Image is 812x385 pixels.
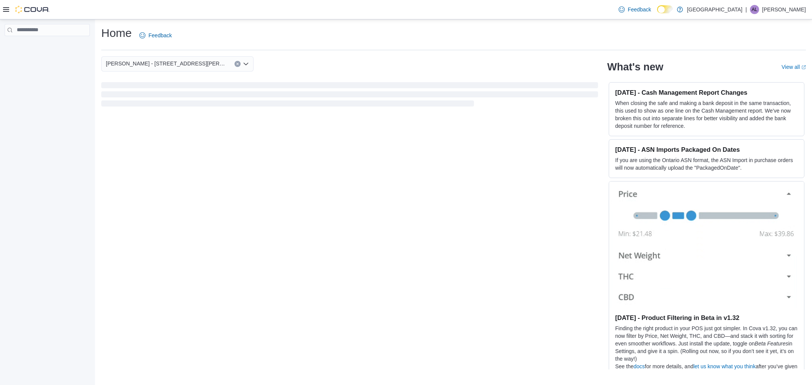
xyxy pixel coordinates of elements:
[106,59,227,68] span: [PERSON_NAME] - [STREET_ADDRESS][PERSON_NAME]
[615,325,798,363] p: Finding the right product in your POS just got simpler. In Cova v1.32, you can now filter by Pric...
[657,5,673,13] input: Dark Mode
[15,6,49,13] img: Cova
[745,5,747,14] p: |
[752,5,758,14] span: AL
[243,61,249,67] button: Open list of options
[235,61,241,67] button: Clear input
[615,99,798,130] p: When closing the safe and making a bank deposit in the same transaction, this used to show as one...
[101,25,132,41] h1: Home
[5,38,90,56] nav: Complex example
[148,32,172,39] span: Feedback
[136,28,175,43] a: Feedback
[782,64,806,70] a: View allExternal link
[615,146,798,153] h3: [DATE] - ASN Imports Packaged On Dates
[762,5,806,14] p: [PERSON_NAME]
[615,314,798,321] h3: [DATE] - Product Filtering in Beta in v1.32
[687,5,742,14] p: [GEOGRAPHIC_DATA]
[615,89,798,96] h3: [DATE] - Cash Management Report Changes
[615,156,798,172] p: If you are using the Ontario ASN format, the ASN Import in purchase orders will now automatically...
[101,84,598,108] span: Loading
[755,340,788,347] em: Beta Features
[750,5,759,14] div: Angel Little
[657,13,657,14] span: Dark Mode
[615,363,798,378] p: See the for more details, and after you’ve given it a try.
[607,61,663,73] h2: What's new
[628,6,651,13] span: Feedback
[801,65,806,70] svg: External link
[616,2,654,17] a: Feedback
[633,363,645,369] a: docs
[693,363,755,369] a: let us know what you think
